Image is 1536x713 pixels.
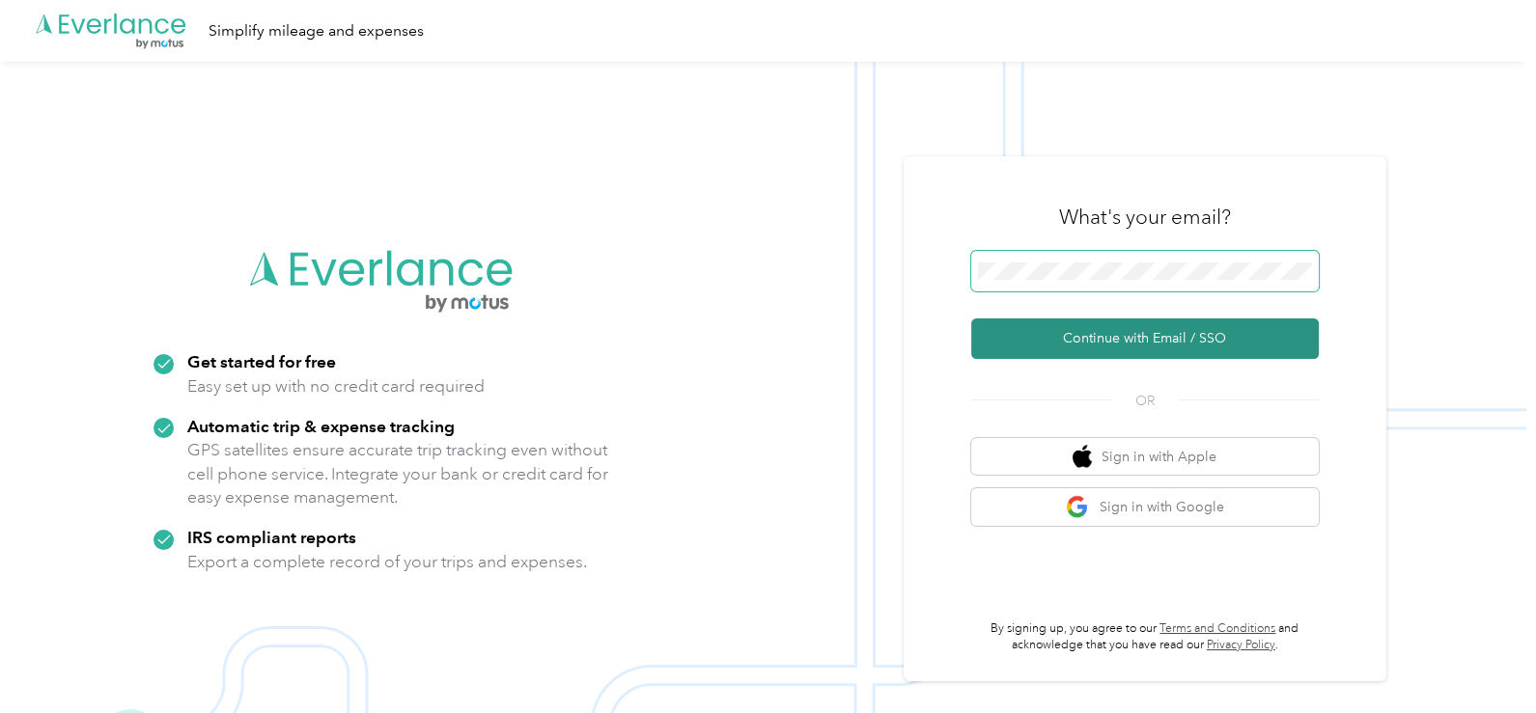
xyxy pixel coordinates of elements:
[1111,391,1179,411] span: OR
[971,620,1319,654] p: By signing up, you agree to our and acknowledge that you have read our .
[971,488,1319,526] button: google logoSign in with Google
[1073,445,1092,469] img: apple logo
[187,527,356,547] strong: IRS compliant reports
[187,374,485,398] p: Easy set up with no credit card required
[1059,204,1231,231] h3: What's your email?
[187,438,609,509] p: GPS satellites ensure accurate trip tracking even without cell phone service. Integrate your bank...
[187,416,455,436] strong: Automatic trip & expense tracking
[1066,495,1090,519] img: google logo
[187,550,587,574] p: Export a complete record of your trips and expenses.
[1207,638,1275,652] a: Privacy Policy
[1159,621,1275,636] a: Terms and Conditions
[187,351,336,371] strong: Get started for free
[971,318,1319,359] button: Continue with Email / SSO
[971,438,1319,476] button: apple logoSign in with Apple
[209,19,424,43] div: Simplify mileage and expenses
